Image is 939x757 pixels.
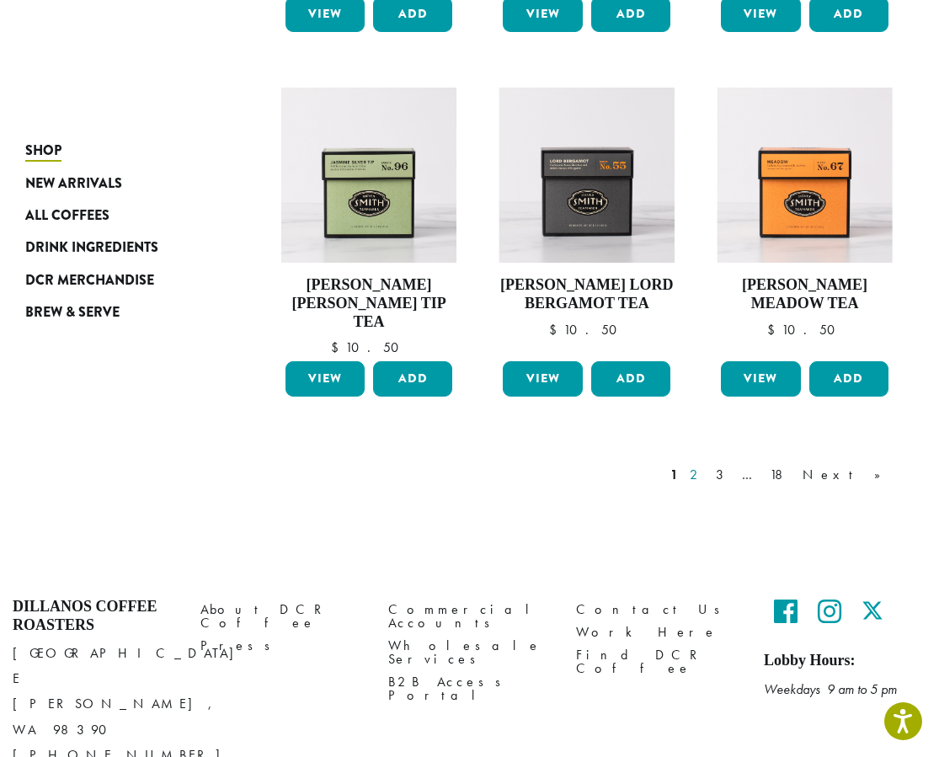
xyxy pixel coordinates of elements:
a: Commercial Accounts [388,598,551,634]
em: Weekdays 9 am to 5 pm [764,680,897,698]
button: Add [591,361,670,397]
h4: [PERSON_NAME] [PERSON_NAME] Tip Tea [281,276,457,331]
a: Contact Us [576,598,739,621]
a: 2 [686,465,707,485]
a: About DCR Coffee [200,598,363,634]
a: View [503,361,582,397]
a: [PERSON_NAME] [PERSON_NAME] Tip Tea $10.50 [281,88,457,355]
a: [PERSON_NAME] Lord Bergamot Tea $10.50 [499,88,675,355]
h4: [PERSON_NAME] Lord Bergamot Tea [499,276,675,312]
button: Add [809,361,888,397]
span: $ [549,321,563,339]
a: 3 [712,465,734,485]
img: Jasmine-Silver-Tip-Signature-Green-Carton-2023.jpg [281,88,457,264]
a: Shop [25,135,210,167]
a: View [721,361,800,397]
bdi: 10.50 [767,321,843,339]
a: 18 [766,465,794,485]
h5: Lobby Hours: [764,652,926,670]
a: All Coffees [25,200,210,232]
span: All Coffees [25,205,109,227]
a: [PERSON_NAME] Meadow Tea $10.50 [717,88,893,355]
a: 1 [667,465,681,485]
a: DCR Merchandise [25,264,210,296]
span: $ [331,339,345,356]
img: Lord-Bergamot-Signature-Black-Carton-2023-1.jpg [499,88,675,264]
span: Drink Ingredients [25,237,158,259]
a: Next » [799,465,896,485]
h4: Dillanos Coffee Roasters [13,598,175,634]
span: Brew & Serve [25,302,120,323]
a: Brew & Serve [25,296,210,328]
a: View [285,361,365,397]
button: Add [373,361,452,397]
a: … [739,465,761,485]
a: Work Here [576,621,739,643]
a: B2B Access Portal [388,671,551,707]
a: Press [200,634,363,657]
span: New Arrivals [25,173,122,195]
bdi: 10.50 [549,321,625,339]
a: Wholesale Services [388,634,551,670]
bdi: 10.50 [331,339,407,356]
a: Find DCR Coffee [576,644,739,680]
h4: [PERSON_NAME] Meadow Tea [717,276,893,312]
span: $ [767,321,782,339]
img: Meadow-Signature-Herbal-Carton-2023.jpg [717,88,893,264]
a: New Arrivals [25,167,210,199]
span: Shop [25,141,61,162]
span: DCR Merchandise [25,270,154,291]
a: Drink Ingredients [25,232,210,264]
